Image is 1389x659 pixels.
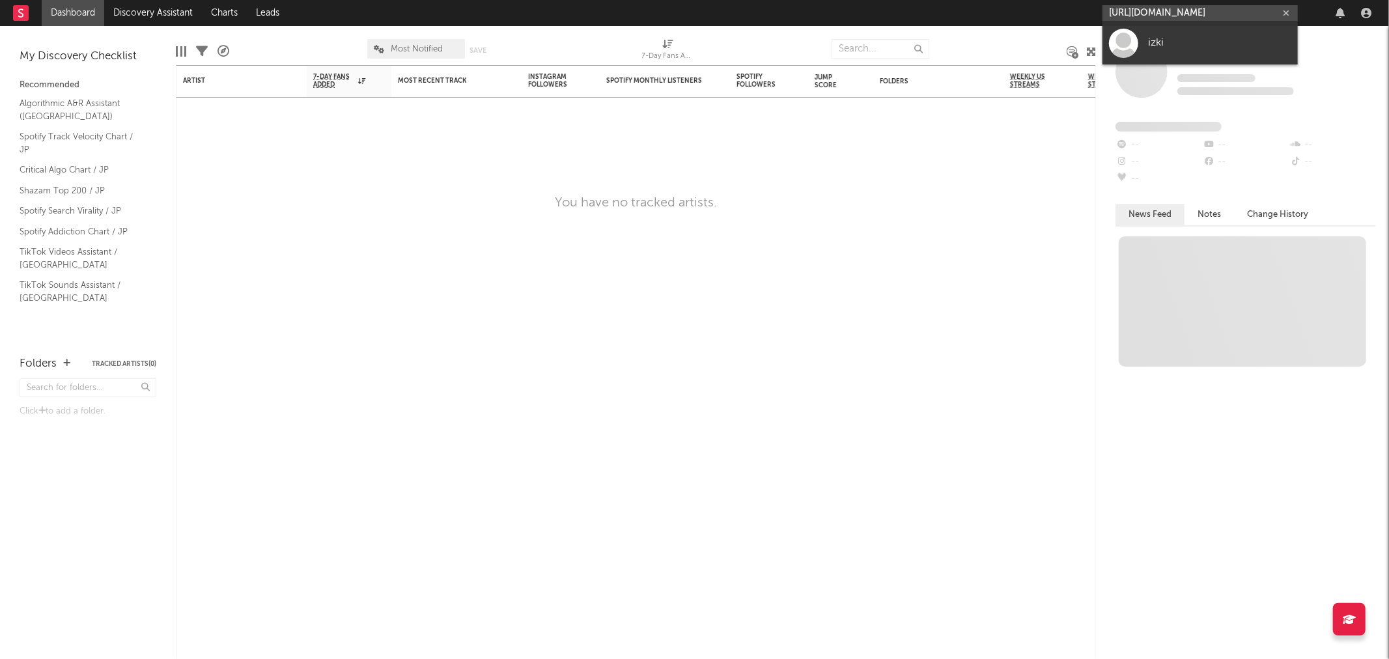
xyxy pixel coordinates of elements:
[176,33,186,70] div: Edit Columns
[398,77,496,85] div: Most Recent Track
[20,245,143,272] a: TikTok Videos Assistant / [GEOGRAPHIC_DATA]
[1202,154,1289,171] div: --
[391,45,443,53] span: Most Notified
[1115,204,1185,225] button: News Feed
[1115,154,1202,171] div: --
[217,33,229,70] div: A&R Pipeline
[1115,137,1202,154] div: --
[880,77,977,85] div: Folders
[1185,204,1234,225] button: Notes
[183,77,281,85] div: Artist
[1148,35,1291,51] div: izki
[1010,73,1056,89] span: Weekly US Streams
[470,47,486,54] button: Save
[1177,87,1294,95] span: 0 fans last week
[1177,74,1256,82] span: Tracking Since: [DATE]
[1115,171,1202,188] div: --
[1289,137,1376,154] div: --
[313,73,355,89] span: 7-Day Fans Added
[20,163,143,177] a: Critical Algo Chart / JP
[555,195,717,211] div: You have no tracked artists.
[815,74,847,89] div: Jump Score
[737,73,782,89] div: Spotify Followers
[20,204,143,218] a: Spotify Search Virality / JP
[832,39,929,59] input: Search...
[20,404,156,419] div: Click to add a folder.
[20,49,156,64] div: My Discovery Checklist
[642,49,694,64] div: 7-Day Fans Added (7-Day Fans Added)
[20,96,143,123] a: Algorithmic A&R Assistant ([GEOGRAPHIC_DATA])
[20,77,156,93] div: Recommended
[642,33,694,70] div: 7-Day Fans Added (7-Day Fans Added)
[20,378,156,397] input: Search for folders...
[20,356,57,372] div: Folders
[1088,73,1137,89] span: Weekly UK Streams
[20,184,143,198] a: Shazam Top 200 / JP
[1102,5,1298,21] input: Search for artists
[20,225,143,239] a: Spotify Addiction Chart / JP
[606,77,704,85] div: Spotify Monthly Listeners
[20,278,143,305] a: TikTok Sounds Assistant / [GEOGRAPHIC_DATA]
[528,73,574,89] div: Instagram Followers
[20,130,143,156] a: Spotify Track Velocity Chart / JP
[196,33,208,70] div: Filters
[1234,204,1321,225] button: Change History
[1289,154,1376,171] div: --
[1102,22,1298,64] a: izki
[1115,122,1222,132] span: Fans Added by Platform
[92,361,156,367] button: Tracked Artists(0)
[1202,137,1289,154] div: --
